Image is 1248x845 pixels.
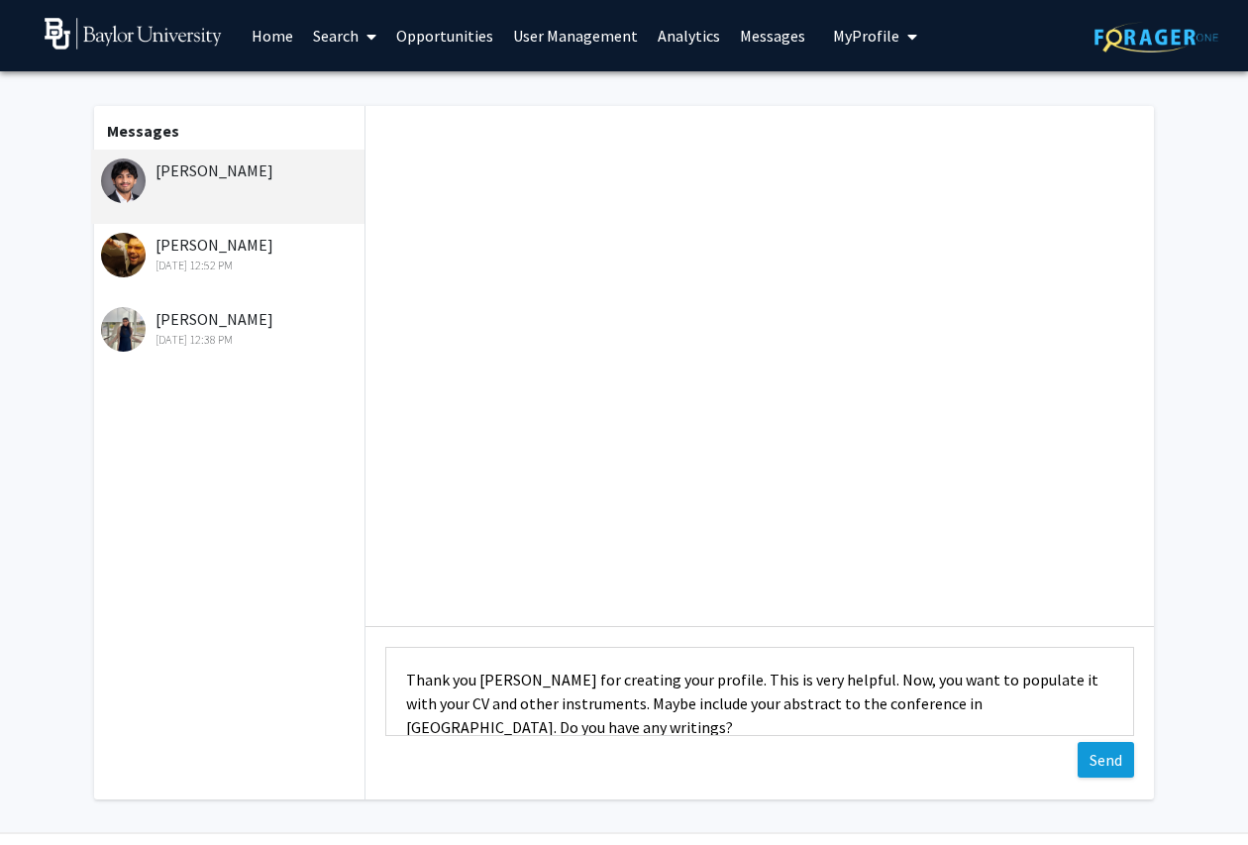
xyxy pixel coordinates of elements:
div: [PERSON_NAME] [101,307,360,349]
a: User Management [503,1,648,70]
a: Search [303,1,386,70]
div: [DATE] 12:38 PM [101,331,360,349]
a: Opportunities [386,1,503,70]
img: Adarsh Garapati [101,158,146,203]
span: My Profile [833,26,899,46]
img: Steven Podczerwinski [101,233,146,277]
a: Messages [730,1,815,70]
img: ForagerOne Logo [1094,22,1218,53]
div: [PERSON_NAME] [101,158,360,182]
b: Messages [107,121,179,141]
a: Home [242,1,303,70]
div: [PERSON_NAME] [101,233,360,274]
textarea: Message [385,647,1134,736]
img: Mayukhi Katragadda [101,307,146,352]
img: Baylor University Logo [45,18,222,50]
a: Analytics [648,1,730,70]
div: [DATE] 12:52 PM [101,257,360,274]
button: Send [1078,742,1134,778]
iframe: Chat [15,756,84,830]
